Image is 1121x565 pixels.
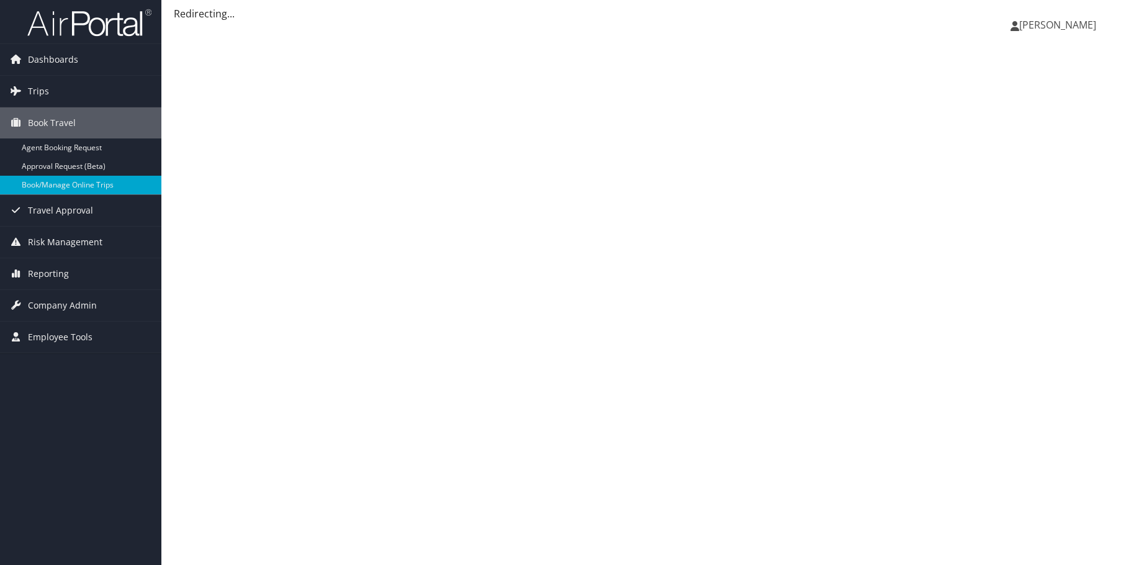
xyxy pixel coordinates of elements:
[28,107,76,138] span: Book Travel
[28,76,49,107] span: Trips
[28,290,97,321] span: Company Admin
[1011,6,1109,43] a: [PERSON_NAME]
[27,8,151,37] img: airportal-logo.png
[28,258,69,289] span: Reporting
[174,6,1109,21] div: Redirecting...
[28,227,102,258] span: Risk Management
[1019,18,1096,32] span: [PERSON_NAME]
[28,44,78,75] span: Dashboards
[28,322,92,353] span: Employee Tools
[28,195,93,226] span: Travel Approval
